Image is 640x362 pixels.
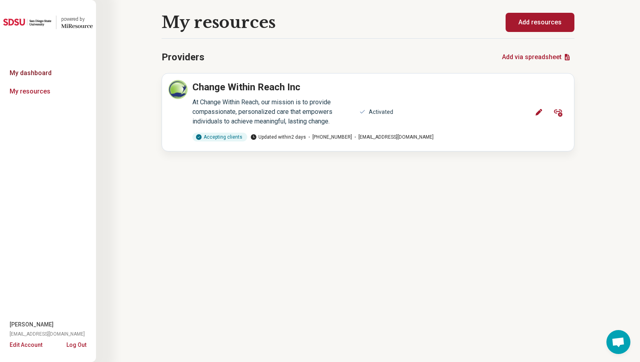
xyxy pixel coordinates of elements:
[10,330,85,338] span: [EMAIL_ADDRESS][DOMAIN_NAME]
[3,13,93,32] a: San Diego State Universitypowered by
[10,320,54,329] span: [PERSON_NAME]
[192,97,354,126] div: At Change Within Reach, our mission is to provide compassionate, personalized care that empowers ...
[306,133,352,141] span: [PHONE_NUMBER]
[499,48,574,67] button: Add via spreadsheet
[192,80,300,94] p: Change Within Reach Inc
[162,13,276,32] h1: My resources
[66,341,86,347] button: Log Out
[61,16,93,23] div: powered by
[506,13,574,32] button: Add resources
[250,133,306,141] span: Updated within 2 days
[352,133,434,141] span: [EMAIL_ADDRESS][DOMAIN_NAME]
[162,50,204,64] h2: Providers
[10,341,42,349] button: Edit Account
[606,330,630,354] a: Open chat
[369,108,393,116] div: Activated
[192,133,247,141] div: Accepting clients
[3,13,51,32] img: San Diego State University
